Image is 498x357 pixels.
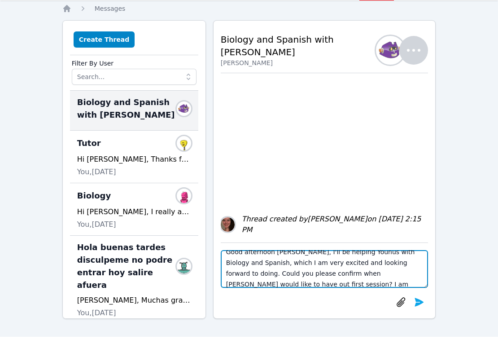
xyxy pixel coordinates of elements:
div: [PERSON_NAME] [221,58,382,67]
span: Hola buenas tardes disculpeme no podre entrar hoy salire afuera [77,241,180,291]
img: Greyson Donaldson [177,136,191,150]
div: BiologyNelson Martinez-JuarezHi [PERSON_NAME], I really appreciate you reaching out to explain th... [70,183,198,236]
span: Messages [95,5,126,12]
span: You, [DATE] [77,167,116,177]
input: Search... [72,69,197,85]
span: You, [DATE] [77,308,116,318]
img: Jailene Garcia [221,217,235,232]
div: Hi [PERSON_NAME], I really appreciate you reaching out to explain the situation! It is not on you... [77,207,191,217]
img: Zainab Al Mawla [376,36,405,65]
span: Biology [77,190,111,202]
div: [PERSON_NAME], Muchas gracias por avisarme! Nos vemos la próxima semana. -[GEOGRAPHIC_DATA] [77,295,191,306]
div: Hi [PERSON_NAME], Thanks for reaching out in advance to let me know! It is our last session, so w... [77,154,191,165]
h2: Biology and Spanish with [PERSON_NAME] [221,33,382,58]
textarea: Good afternoon [PERSON_NAME], I'll be helping Younus with Biology and Spanish, which I am very ex... [221,250,428,288]
img: Nelson Martinez-Juarez [177,189,191,203]
span: Tutor [77,137,101,150]
img: JOANNA ORTIZ MENDEZ [177,259,191,273]
nav: Breadcrumb [62,4,436,13]
div: Biology and Spanish with [PERSON_NAME]Zainab Al Mawla [70,91,198,131]
div: TutorGreyson DonaldsonHi [PERSON_NAME], Thanks for reaching out in advance to let me know! It is ... [70,131,198,183]
div: Thread created by [PERSON_NAME] on [DATE] 2:15 PM [242,214,428,235]
span: Biology and Spanish with [PERSON_NAME] [77,96,180,121]
a: Messages [95,4,126,13]
span: You, [DATE] [77,219,116,230]
img: Zainab Al Mawla [177,101,191,116]
button: Create Thread [74,31,135,48]
button: Zainab Al Mawla [381,36,428,65]
label: Filter By User [72,55,197,69]
div: Hola buenas tardes disculpeme no podre entrar hoy salire afueraJOANNA ORTIZ MENDEZ[PERSON_NAME], ... [70,236,198,324]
